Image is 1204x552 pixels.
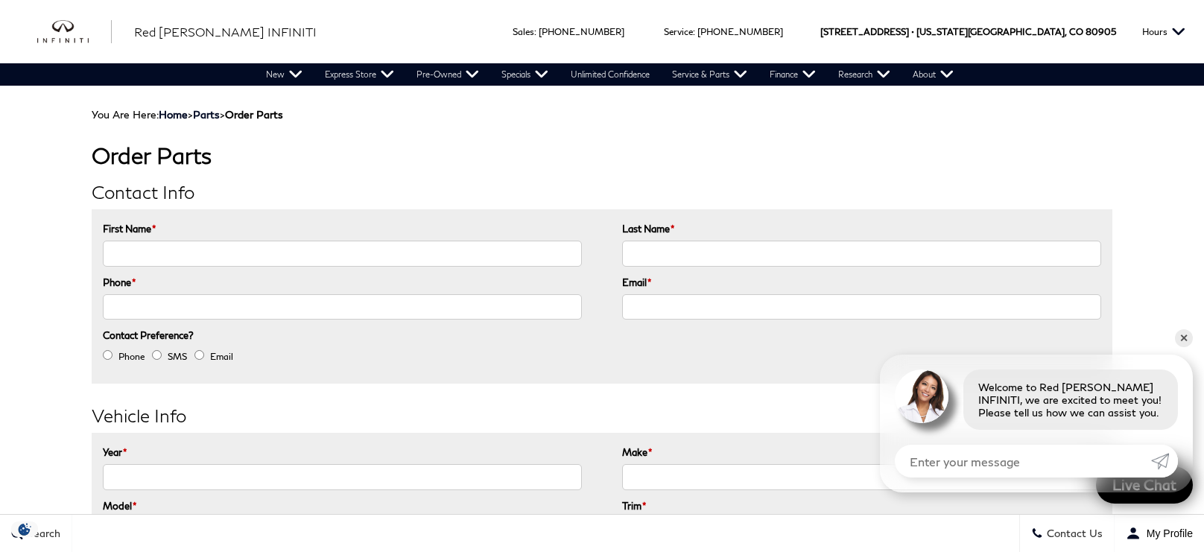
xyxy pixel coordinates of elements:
span: > [193,108,283,121]
input: Enter your message [895,445,1151,478]
label: Trim [622,498,646,514]
label: Contact Preference? [103,327,194,343]
label: Email [210,349,233,365]
label: Year [103,444,127,460]
label: Email [622,274,651,291]
a: [STREET_ADDRESS] • [US_STATE][GEOGRAPHIC_DATA], CO 80905 [820,26,1116,37]
label: SMS [168,349,187,365]
a: Finance [758,63,827,86]
a: Service & Parts [661,63,758,86]
label: Phone [118,349,145,365]
section: Click to Open Cookie Consent Modal [7,521,42,537]
button: Open user profile menu [1115,515,1204,552]
span: : [693,26,695,37]
img: INFINITI [37,20,112,44]
span: My Profile [1141,527,1193,539]
nav: Main Navigation [255,63,965,86]
img: Opt-Out Icon [7,521,42,537]
span: : [534,26,536,37]
strong: Order Parts [225,108,283,121]
label: Phone [103,274,136,291]
a: [PHONE_NUMBER] [697,26,783,37]
label: Model [103,498,136,514]
span: Service [664,26,693,37]
span: Search [23,527,60,540]
span: You Are Here: [92,108,283,121]
a: Express Store [314,63,405,86]
label: First Name [103,221,156,237]
a: [PHONE_NUMBER] [539,26,624,37]
div: Breadcrumbs [92,108,1112,121]
h2: Vehicle Info [92,406,1112,425]
a: Red [PERSON_NAME] INFINITI [134,23,317,41]
img: Agent profile photo [895,369,948,423]
a: Specials [490,63,560,86]
span: Contact Us [1043,527,1103,540]
a: Home [159,108,188,121]
label: Make [622,444,652,460]
a: Unlimited Confidence [560,63,661,86]
a: Submit [1151,445,1178,478]
span: > [159,108,283,121]
a: About [902,63,965,86]
label: Last Name [622,221,674,237]
a: Pre-Owned [405,63,490,86]
a: Research [827,63,902,86]
span: Red [PERSON_NAME] INFINITI [134,25,317,39]
a: infiniti [37,20,112,44]
h2: Contact Info [92,183,1112,202]
a: New [255,63,314,86]
h1: Order Parts [92,143,1112,168]
a: Parts [193,108,220,121]
div: Welcome to Red [PERSON_NAME] INFINITI, we are excited to meet you! Please tell us how we can assi... [963,369,1178,430]
span: Sales [513,26,534,37]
